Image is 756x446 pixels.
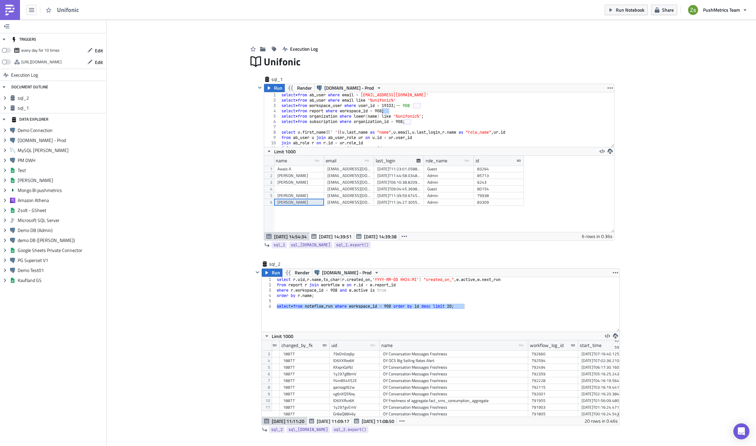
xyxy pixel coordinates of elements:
[277,166,321,172] div: Awais A
[18,95,105,101] span: sql_2
[427,179,471,186] div: Admin
[651,5,677,15] button: Share
[427,172,471,179] div: Admin
[253,268,261,276] button: Hide content
[277,172,321,179] div: [PERSON_NAME]
[284,84,315,92] button: Render
[18,247,105,253] span: Google Sheets Private Connector
[262,417,307,425] button: [DATE] 11:11:20
[581,391,625,397] div: [DATE]T02:16:20.384432
[262,277,275,282] div: 1
[687,4,699,16] img: Avatar
[262,293,275,298] div: 4
[333,351,376,357] div: 79xDn0zq6p
[271,426,283,433] span: sql_2
[476,156,479,166] div: id
[84,45,106,56] button: Edit
[319,233,352,240] span: [DATE] 14:39:51
[354,232,399,240] button: [DATE] 14:39:38
[272,333,293,340] span: Limit 1000
[334,426,366,433] span: sql_2.export()
[532,377,575,384] div: 792228
[95,47,103,54] span: Edit
[383,391,525,397] div: OY Conversation Messages Freshness
[262,282,275,288] div: 2
[333,364,376,371] div: AXxpnGaY6J
[383,397,525,404] div: OY Freshness of aggregate.fact_sms_consumption_aggregate
[95,59,103,66] span: Edit
[684,3,751,17] button: PushMetrics Team
[269,426,285,433] a: sql_2
[18,217,105,223] span: Microsoft SQL Server
[383,371,525,377] div: OY Conversation Messages Freshness
[11,33,36,45] div: TRIGGERS
[581,364,625,371] div: [DATE]T06:17:30.160124
[333,397,376,404] div: lD6XXRvz6K
[283,411,326,417] div: 18877
[256,84,264,92] button: Hide content
[616,6,644,13] span: Run Notebook
[312,269,382,277] button: [DOMAIN_NAME] - Prod
[581,371,625,377] div: [DATE]T05:16:25.243297
[291,242,330,248] span: sql_[DOMAIN_NAME]
[333,357,376,364] div: lD6XXRzo6K
[283,364,326,371] div: 18877
[262,269,282,277] button: Run
[477,192,521,199] div: 79938
[18,227,105,233] span: Demo DB (Admin)
[477,166,521,172] div: 83264
[426,156,447,166] div: role_name
[18,147,105,153] span: MySQL [PERSON_NAME]
[584,417,618,425] div: 20 rows in 0.46s
[262,304,275,309] div: 6
[264,84,285,92] button: Run
[477,186,521,192] div: 80154
[273,242,285,248] span: sql_1
[289,242,332,248] a: sql_[DOMAIN_NAME]
[264,114,280,119] div: 5
[271,242,287,248] a: sql_1
[381,340,393,350] div: name
[383,384,525,391] div: OY Conversation Messages Freshness
[264,130,280,135] div: 8
[282,269,312,277] button: Render
[327,179,371,186] div: [EMAIL_ADDRESS][DOMAIN_NAME]
[283,377,326,384] div: 18877
[377,172,421,179] div: [DATE]T11:44:58.034853
[18,197,105,203] span: Amazon Athena
[283,404,326,411] div: 18877
[581,397,625,404] div: [DATE]T01:56:09.480105
[364,233,397,240] span: [DATE] 14:39:38
[376,156,395,166] div: last_login
[84,57,106,67] button: Edit
[283,384,326,391] div: 18877
[283,391,326,397] div: 18877
[377,186,421,192] div: [DATE]T09:04:45.369831
[18,127,105,133] span: Demo Connection
[532,397,575,404] div: 791955
[290,45,318,52] span: Execution Log
[532,411,575,417] div: 791805
[264,103,280,108] div: 3
[581,351,625,357] div: [DATE]T07:16:40.125366
[279,44,321,54] button: Execution Log
[288,426,328,433] span: sql_[DOMAIN_NAME]
[274,148,296,155] span: Limit 1000
[383,377,525,384] div: OY Conversation Messages Freshness
[532,391,575,397] div: 792001
[377,199,421,206] div: [DATE]T11:34:27.305544
[274,233,307,240] span: [DATE] 14:54:34
[264,135,280,140] div: 9
[532,371,575,377] div: 792359
[662,6,674,13] span: Share
[333,377,376,384] div: Y4mBX4X52E
[532,351,575,357] div: 792660
[264,146,280,151] div: 11
[327,166,371,172] div: [EMAIL_ADDRESS][DOMAIN_NAME]
[580,340,601,350] div: start_time
[532,364,575,371] div: 792494
[314,84,384,92] button: [DOMAIN_NAME] - Prod
[271,76,298,83] span: sql_1
[703,6,740,13] span: PushMetrics Team
[21,57,62,67] div: https://pushmetrics.io/api/v1/report/ZdLn17Nr5V/webhook?token=cb5e5eb7795345a68f82eca806848cd1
